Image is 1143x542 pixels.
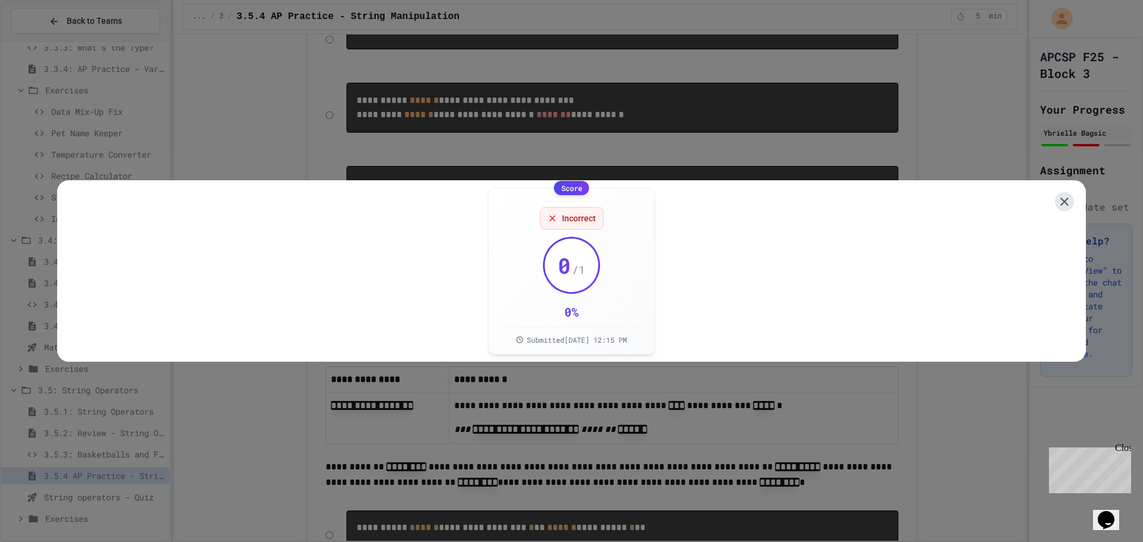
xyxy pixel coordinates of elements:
span: / 1 [572,261,585,278]
div: Score [554,181,589,195]
span: 0 [558,253,571,277]
div: 0 % [564,303,579,320]
iframe: chat widget [1044,443,1131,493]
span: Submitted [DATE] 12:15 PM [527,335,627,344]
iframe: chat widget [1093,494,1131,530]
span: Incorrect [562,212,596,224]
div: Chat with us now!Close [5,5,82,76]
